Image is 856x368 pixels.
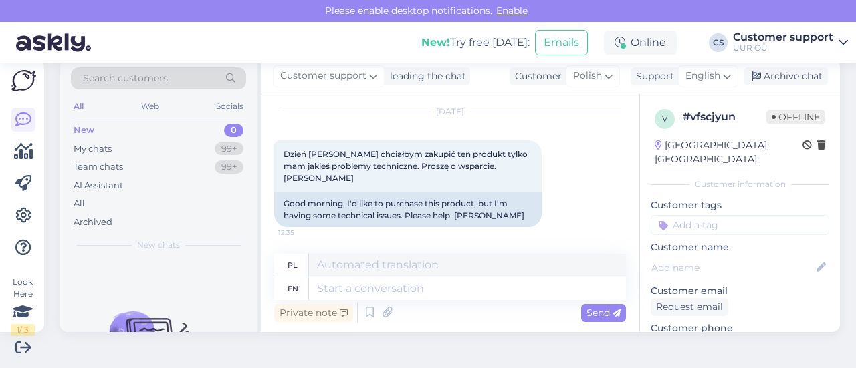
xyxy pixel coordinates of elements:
p: Customer email [651,284,829,298]
div: Archive chat [744,67,828,85]
div: UUR OÜ [733,43,833,53]
div: All [71,98,86,115]
div: leading the chat [385,69,466,83]
div: Web [138,98,162,115]
button: Emails [535,30,588,55]
div: Customer information [651,178,829,190]
span: Customer support [280,69,366,83]
div: Archived [74,216,112,229]
div: Online [604,31,677,55]
div: [GEOGRAPHIC_DATA], [GEOGRAPHIC_DATA] [655,138,802,166]
span: 12:35 [278,228,328,238]
span: New chats [137,239,180,251]
div: CS [709,33,728,52]
p: Customer phone [651,321,829,335]
span: English [685,69,720,83]
div: pl [288,254,298,277]
img: Askly Logo [11,70,36,91]
b: New! [421,36,450,49]
div: Customer support [733,32,833,43]
a: Customer supportUUR OÜ [733,32,848,53]
div: Try free [DATE]: [421,35,530,51]
div: Private note [274,304,353,322]
div: Support [631,69,674,83]
div: AI Assistant [74,179,123,192]
div: Request email [651,298,728,316]
span: Search customers [83,71,168,85]
input: Add a tag [651,215,829,235]
p: Customer tags [651,198,829,212]
span: v [662,114,667,124]
div: 99+ [215,160,243,174]
span: Send [586,307,621,319]
div: 1 / 3 [11,324,35,336]
div: Socials [213,98,246,115]
span: Dzień [PERSON_NAME] chciałbym zakupić ten produkt tylko mam jakieś problemy techniczne. Proszę o ... [284,149,530,183]
p: Customer name [651,240,829,254]
div: en [288,277,298,300]
div: Good morning, I'd like to purchase this product, but I'm having some technical issues. Please hel... [274,192,542,227]
div: Team chats [74,160,123,174]
div: All [74,197,85,210]
div: Customer [510,69,562,83]
div: # vfscjyun [683,109,766,125]
div: New [74,124,94,137]
div: Look Here [11,276,35,336]
span: Offline [766,110,825,124]
div: My chats [74,142,112,156]
span: Polish [573,69,602,83]
div: 99+ [215,142,243,156]
div: 0 [224,124,243,137]
input: Add name [651,260,814,275]
div: [DATE] [274,106,626,118]
span: Enable [492,5,532,17]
